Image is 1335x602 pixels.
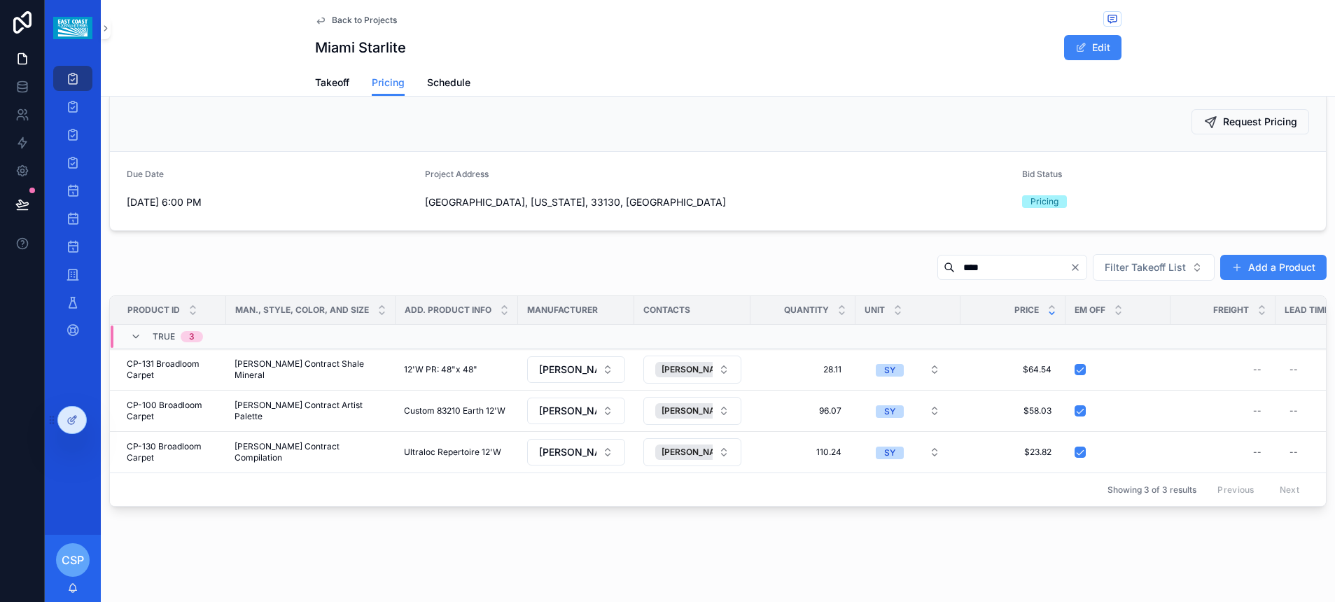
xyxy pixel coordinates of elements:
span: [PERSON_NAME] Contract [539,363,596,377]
span: Add. Product Info [405,304,491,316]
button: Unselect 322 [655,444,751,460]
span: TRUE [153,331,175,342]
span: Manufacturer [527,304,598,316]
button: Unselect 322 [655,362,751,377]
span: Project Address [425,169,489,179]
div: Pricing [1030,195,1058,208]
div: -- [1253,364,1261,375]
span: Back to Projects [332,15,397,26]
span: Showing 3 of 3 results [1107,484,1196,496]
span: 110.24 [764,447,841,458]
h1: Miami Starlite [315,38,406,57]
button: Select Button [865,398,951,423]
span: 28.11 [764,364,841,375]
span: Unit [865,304,885,316]
div: -- [1289,364,1298,375]
span: Man., Style, Color, and Size [235,304,369,316]
span: CP-131 Broadloom Carpet [127,358,218,381]
span: Request Pricing [1223,115,1297,129]
span: CSP [62,552,84,568]
span: Schedule [427,76,470,90]
span: $23.82 [974,447,1051,458]
button: Select Button [1093,254,1215,281]
div: SY [884,364,895,377]
span: [PERSON_NAME] Contract Artist Palette [235,400,387,422]
span: Ultraloc Repertoire 12'W [404,447,501,458]
span: [PERSON_NAME] Contract Compilation [235,441,387,463]
span: [GEOGRAPHIC_DATA], [US_STATE], 33130, [GEOGRAPHIC_DATA] [425,195,1011,209]
span: Quantity [784,304,829,316]
a: Takeoff [315,70,349,98]
span: [DATE] 6:00 PM [127,195,414,209]
span: Takeoff [315,76,349,90]
span: CP-130 Broadloom Carpet [127,441,218,463]
div: -- [1289,405,1298,416]
span: Price [1014,304,1039,316]
span: [PERSON_NAME] [662,364,731,375]
div: SY [884,447,895,459]
span: $58.03 [974,405,1051,416]
span: [PERSON_NAME] Contract [539,445,596,459]
span: 12'W PR: 48"x 48" [404,364,477,375]
span: Pricing [372,76,405,90]
span: [PERSON_NAME] [662,405,731,416]
span: $64.54 [974,364,1051,375]
a: Schedule [427,70,470,98]
span: Bid Status [1022,169,1062,179]
button: Clear [1070,262,1086,273]
span: Filter Takeoff List [1105,260,1186,274]
div: -- [1253,447,1261,458]
button: Request Pricing [1191,109,1309,134]
span: CP-100 Broadloom Carpet [127,400,218,422]
button: Select Button [527,439,625,465]
span: 96.07 [764,405,841,416]
div: scrollable content [45,56,101,361]
span: [PERSON_NAME] [662,447,731,458]
button: Add a Product [1220,255,1327,280]
span: [PERSON_NAME] Contract [539,404,596,418]
span: Em Off [1075,304,1105,316]
span: Product ID [127,304,180,316]
span: Contacts [643,304,690,316]
span: [PERSON_NAME] Contract Shale Mineral [235,358,387,381]
a: Pricing [372,70,405,97]
a: Back to Projects [315,15,397,26]
img: App logo [53,17,92,39]
button: Select Button [527,398,625,424]
div: -- [1289,447,1298,458]
button: Select Button [527,356,625,383]
button: Select Button [865,440,951,465]
span: Lead Time [1285,304,1329,316]
div: 3 [189,331,195,342]
span: Freight [1213,304,1249,316]
span: Custom 83210 Earth 12'W [404,405,505,416]
button: Edit [1064,35,1121,60]
span: Due Date [127,169,164,179]
button: Select Button [643,438,741,466]
button: Select Button [865,357,951,382]
button: Select Button [643,397,741,425]
button: Select Button [643,356,741,384]
div: SY [884,405,895,418]
button: Unselect 322 [655,403,751,419]
div: -- [1253,405,1261,416]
